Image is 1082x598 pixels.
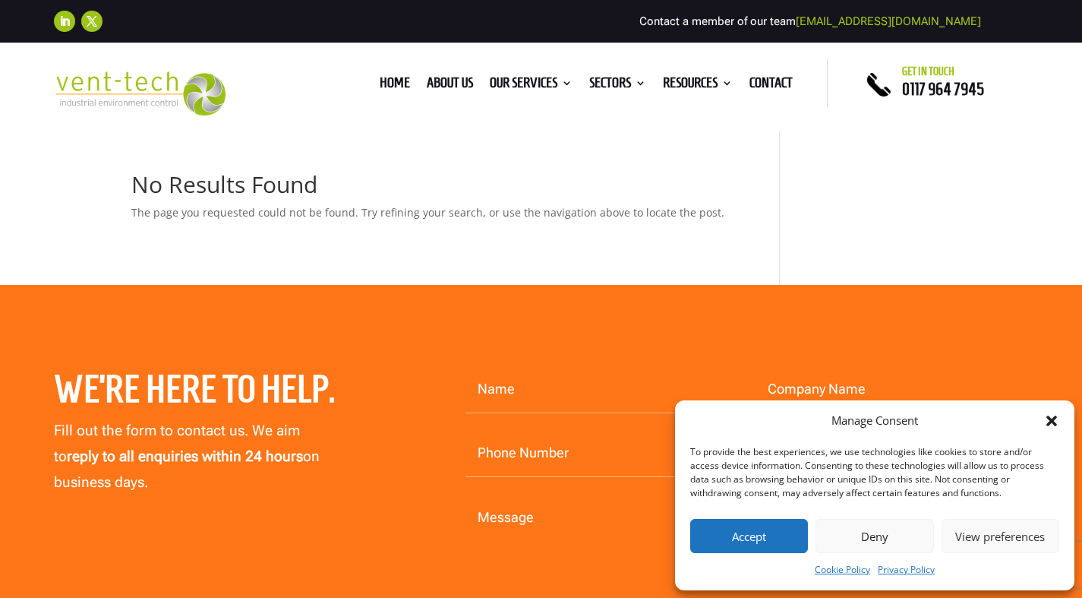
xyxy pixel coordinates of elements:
h1: No Results Found [131,173,735,204]
a: Follow on LinkedIn [54,11,75,32]
a: 0117 964 7945 [902,80,984,98]
button: View preferences [942,519,1059,553]
input: Company Name [756,366,1028,413]
button: Deny [815,519,933,553]
input: Name [465,366,738,413]
span: Contact a member of our team [639,14,981,28]
span: Fill out the form to contact us. We aim to [54,422,300,465]
h2: We’re here to help. [54,366,371,419]
div: To provide the best experiences, we use technologies like cookies to store and/or access device i... [690,445,1058,500]
a: Sectors [589,78,646,94]
img: 2023-09-27T08_35_16.549ZVENT-TECH---Clear-background [54,71,226,115]
p: The page you requested could not be found. Try refining your search, or use the navigation above ... [131,204,735,222]
button: Accept [690,519,808,553]
a: Cookie Policy [815,561,870,579]
div: Close dialog [1044,413,1059,429]
a: Resources [663,78,733,94]
a: Home [380,78,410,94]
input: Phone Number [465,430,738,477]
strong: reply to all enquiries within 24 hours [67,448,303,465]
a: Follow on X [81,11,103,32]
a: Contact [749,78,793,94]
span: Get in touch [902,65,954,78]
a: About us [427,78,473,94]
a: [EMAIL_ADDRESS][DOMAIN_NAME] [796,14,981,28]
a: Our Services [490,78,573,94]
div: Manage Consent [831,412,918,430]
a: Privacy Policy [878,561,935,579]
